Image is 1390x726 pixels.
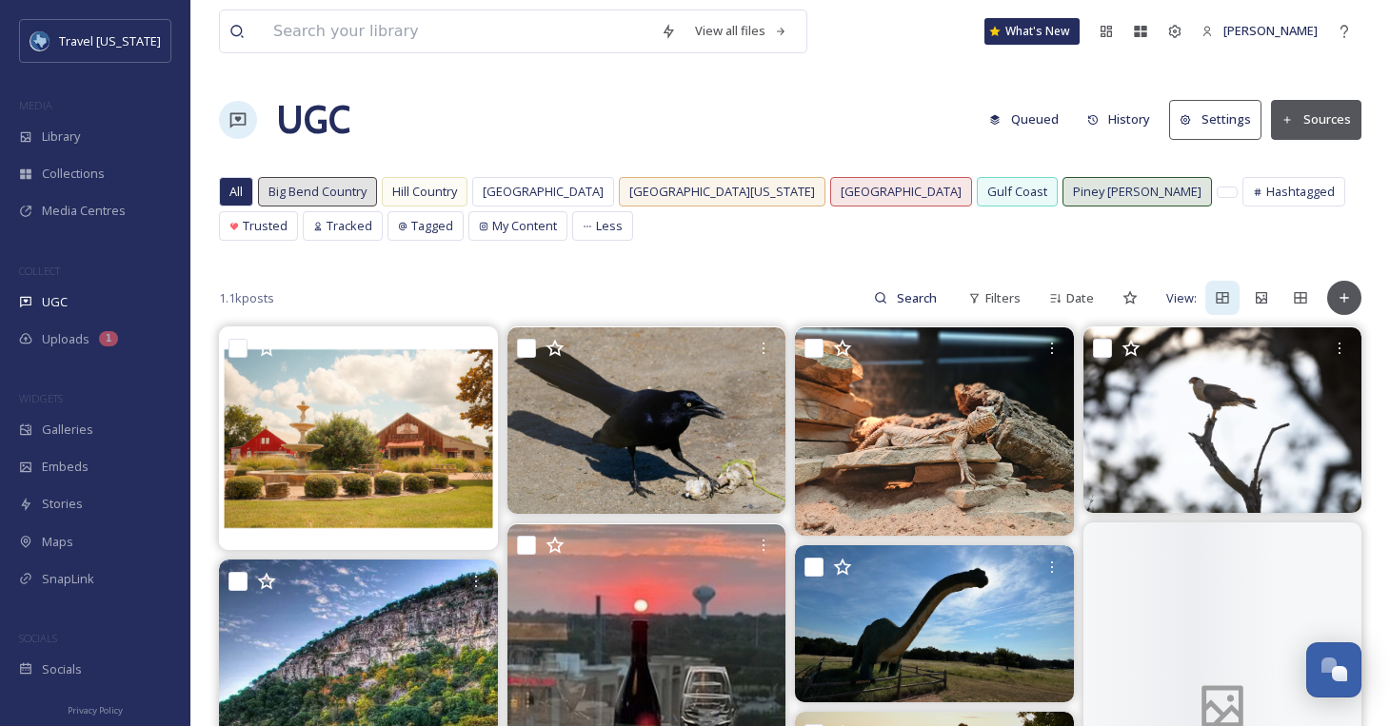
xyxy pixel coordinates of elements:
[685,12,797,49] a: View all files
[42,330,89,348] span: Uploads
[1169,100,1271,139] a: Settings
[229,183,243,201] span: All
[19,98,52,112] span: MEDIA
[30,31,50,50] img: images%20%281%29.jpeg
[59,32,161,49] span: Travel [US_STATE]
[219,327,498,550] img: Beautiful day. Fujifilm X100vi #rustic #rustichomedecor #antique #x100vi #texas #texas🇨🇱 #barn
[42,128,80,146] span: Library
[42,570,94,588] span: SnapLink
[68,697,123,720] a: Privacy Policy
[42,660,82,678] span: Socials
[19,631,57,645] span: SOCIALS
[985,289,1021,307] span: Filters
[411,217,453,235] span: Tagged
[1223,22,1318,39] span: [PERSON_NAME]
[99,331,118,346] div: 1
[1192,12,1327,49] a: [PERSON_NAME]
[268,183,367,201] span: Big Bend Country
[887,279,949,317] input: Search
[1066,289,1094,307] span: Date
[492,217,557,235] span: My Content
[42,293,68,311] span: UGC
[276,91,350,148] a: UGC
[984,18,1080,45] a: What's New
[795,545,1074,702] img: Just out here making some prehistoric friends 🦖 🦕 Dinosaur Valley State Park never disappoints, f...
[42,495,83,513] span: Stories
[1078,101,1161,138] button: History
[1306,642,1361,697] button: Open Chat
[1083,327,1362,513] img: #guthrieranch #rustyspurproductions #canonR5mII #bosquecounty #wildlife #nature #bosquecountytexa...
[1266,183,1335,201] span: Hashtagged
[795,327,1074,536] img: Availability list week of 8/11 now posted at dfwreptarium.com and in the dfw reptarium app. Femal...
[987,183,1047,201] span: Gulf Coast
[243,217,288,235] span: Trusted
[19,264,60,278] span: COLLECT
[629,183,815,201] span: [GEOGRAPHIC_DATA][US_STATE]
[980,101,1068,138] button: Queued
[1166,289,1197,307] span: View:
[980,101,1078,138] a: Queued
[1073,183,1201,201] span: Piney [PERSON_NAME]
[1078,101,1170,138] a: History
[68,704,123,716] span: Privacy Policy
[42,533,73,551] span: Maps
[42,202,126,220] span: Media Centres
[327,217,372,235] span: Tracked
[1169,100,1261,139] button: Settings
[219,289,274,307] span: 1.1k posts
[507,327,786,515] img: Dohlengrackel / Great-tailed Grackle . . . Camera: OM System OM-1 Lens: Olympus 75-300mm/4.8-6.7 ...
[264,10,651,52] input: Search your library
[1271,100,1361,139] button: Sources
[841,183,962,201] span: [GEOGRAPHIC_DATA]
[42,458,89,476] span: Embeds
[392,183,457,201] span: Hill Country
[42,165,105,183] span: Collections
[19,391,63,405] span: WIDGETS
[483,183,604,201] span: [GEOGRAPHIC_DATA]
[596,217,623,235] span: Less
[42,421,93,439] span: Galleries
